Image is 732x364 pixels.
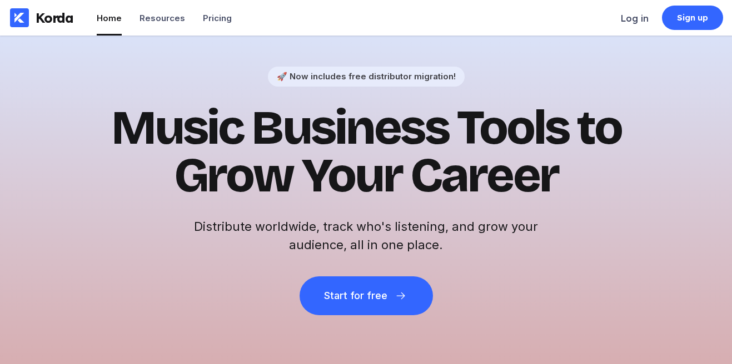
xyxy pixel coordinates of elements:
div: Resources [140,13,185,23]
h1: Music Business Tools to Grow Your Career [94,104,639,200]
h2: Distribute worldwide, track who's listening, and grow your audience, all in one place. [188,218,544,254]
div: Korda [36,9,73,26]
div: Sign up [677,12,709,23]
button: Start for free [300,276,433,315]
div: Pricing [203,13,232,23]
div: Log in [621,13,649,24]
div: Start for free [324,290,387,301]
div: Home [97,13,122,23]
a: Sign up [662,6,723,30]
div: 🚀 Now includes free distributor migration! [277,71,456,82]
